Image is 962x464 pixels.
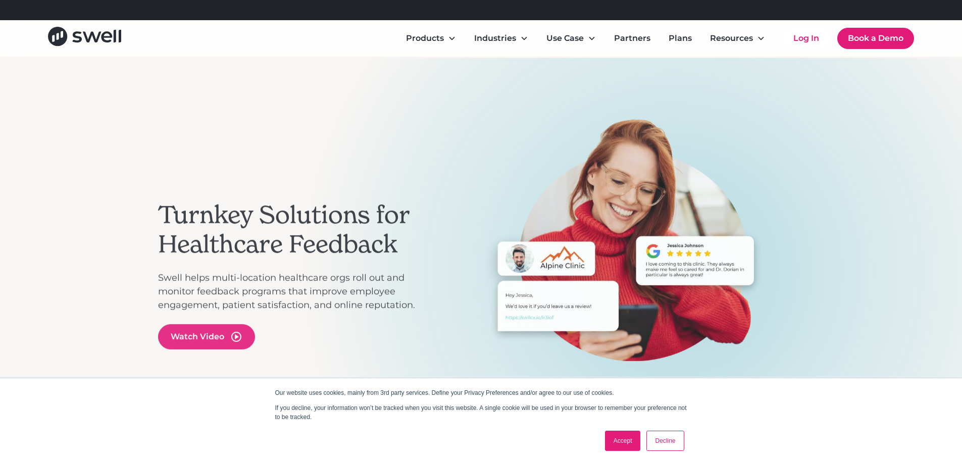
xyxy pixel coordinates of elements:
a: Partners [606,28,659,48]
div: carousel [441,119,804,431]
p: Swell helps multi-location healthcare orgs roll out and monitor feedback programs that improve em... [158,271,431,312]
a: Accept [605,431,641,451]
a: Book a Demo [837,28,914,49]
div: Products [406,32,444,44]
a: Decline [646,431,684,451]
div: Resources [702,28,773,48]
a: open lightbox [158,324,255,349]
div: Industries [466,28,536,48]
p: Our website uses cookies, mainly from 3rd party services. Define your Privacy Preferences and/or ... [275,388,687,397]
a: Plans [661,28,700,48]
a: home [48,27,121,49]
div: Products [398,28,464,48]
p: If you decline, your information won’t be tracked when you visit this website. A single cookie wi... [275,403,687,422]
div: Industries [474,32,516,44]
div: Resources [710,32,753,44]
div: 1 of 3 [441,119,804,399]
h2: Turnkey Solutions for Healthcare Feedback [158,200,431,259]
a: Log In [783,28,829,48]
div: Use Case [546,32,584,44]
div: Watch Video [171,331,224,343]
div: Use Case [538,28,604,48]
